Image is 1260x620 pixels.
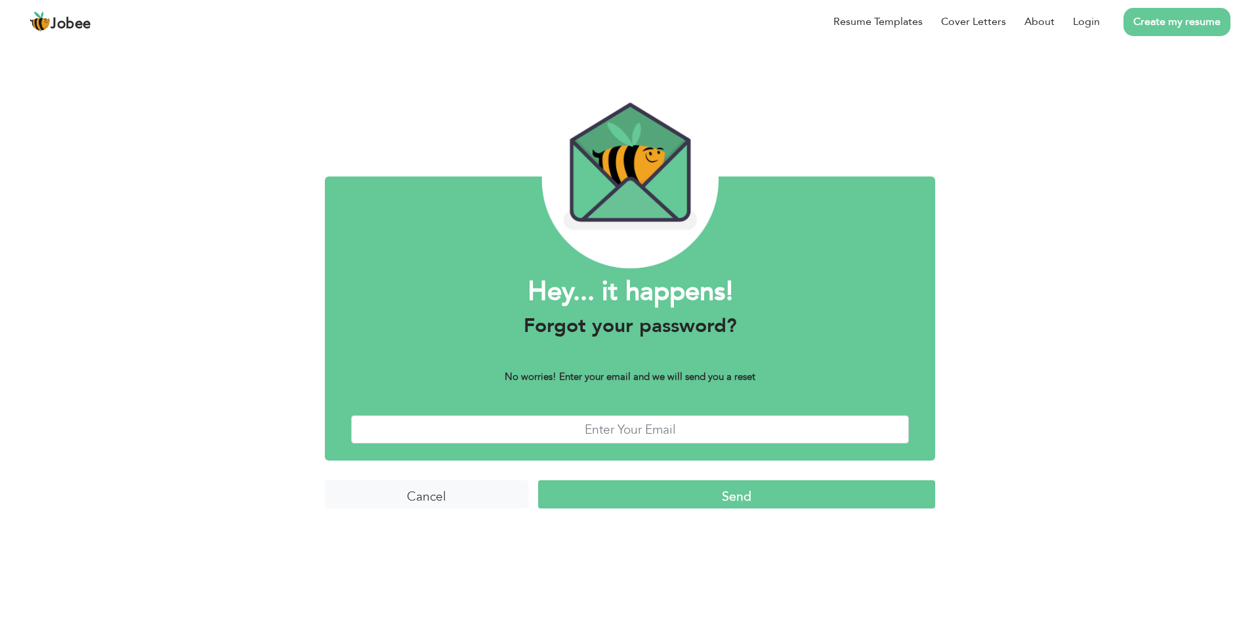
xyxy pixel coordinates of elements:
input: Enter Your Email [351,415,909,444]
img: jobee.io [30,11,51,32]
a: Jobee [30,11,91,32]
a: Cover Letters [941,14,1006,30]
a: About [1024,14,1055,30]
a: Login [1073,14,1100,30]
a: Resume Templates [833,14,923,30]
input: Cancel [325,480,528,508]
h3: Forgot your password? [351,314,909,338]
h1: Hey... it happens! [351,275,909,309]
img: envelope_bee.png [541,92,719,268]
span: Jobee [51,17,91,31]
b: No worries! Enter your email and we will send you a reset [505,370,755,383]
input: Send [538,480,935,508]
a: Create my resume [1123,8,1230,36]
